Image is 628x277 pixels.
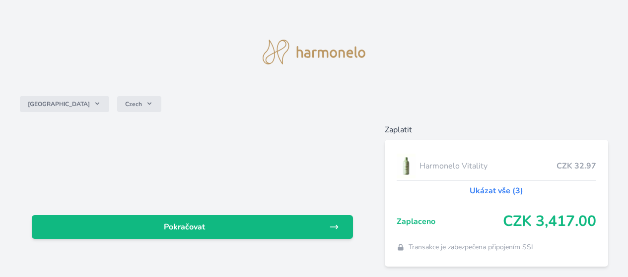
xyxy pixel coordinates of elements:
span: [GEOGRAPHIC_DATA] [28,100,90,108]
span: Transakce je zabezpečena připojením SSL [409,242,535,252]
a: Pokračovat [32,215,353,239]
span: Harmonelo Vitality [419,160,557,172]
span: Zaplaceno [397,216,503,227]
span: CZK 32.97 [557,160,596,172]
a: Ukázat vše (3) [470,185,523,197]
h6: Zaplatit [385,124,608,136]
span: Pokračovat [40,221,329,233]
span: CZK 3,417.00 [503,213,596,230]
span: Czech [125,100,142,108]
button: [GEOGRAPHIC_DATA] [20,96,109,112]
img: CLEAN_VITALITY_se_stinem_x-lo.jpg [397,154,416,178]
img: logo.svg [263,40,366,64]
button: Czech [117,96,161,112]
